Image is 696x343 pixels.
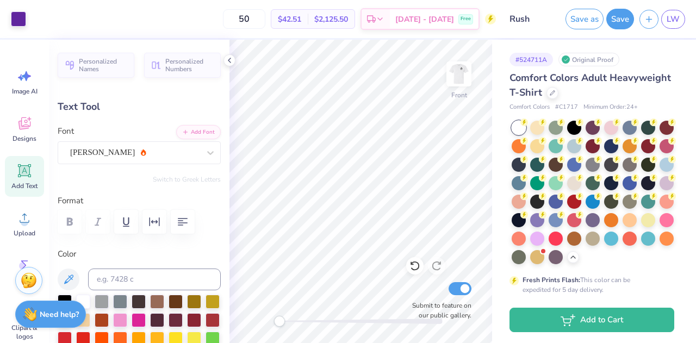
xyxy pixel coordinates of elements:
label: Format [58,195,221,207]
span: # C1717 [555,103,578,112]
span: Clipart & logos [7,323,42,341]
img: Front [448,63,470,85]
span: LW [667,13,680,26]
label: Submit to feature on our public gallery. [406,301,471,320]
div: This color can be expedited for 5 day delivery. [523,275,656,295]
strong: Need help? [40,309,79,320]
input: e.g. 7428 c [88,269,221,290]
button: Switch to Greek Letters [153,175,221,184]
a: LW [661,10,685,29]
span: Personalized Numbers [165,58,214,73]
label: Font [58,125,74,138]
span: Designs [13,134,36,143]
button: Save as [565,9,604,29]
div: Front [451,90,467,100]
span: Personalized Names [79,58,128,73]
div: Original Proof [558,53,619,66]
button: Add to Cart [509,308,674,332]
span: Add Text [11,182,38,190]
strong: Fresh Prints Flash: [523,276,580,284]
label: Color [58,248,221,260]
span: Upload [14,229,35,238]
span: Comfort Colors [509,103,550,112]
button: Personalized Names [58,53,134,78]
button: Save [606,9,634,29]
button: Personalized Numbers [144,53,221,78]
span: Minimum Order: 24 + [583,103,638,112]
div: Text Tool [58,99,221,114]
div: Accessibility label [274,316,285,327]
span: Comfort Colors Adult Heavyweight T-Shirt [509,71,671,99]
div: # 524711A [509,53,553,66]
span: Image AI [12,87,38,96]
input: Untitled Design [501,8,555,30]
input: – – [223,9,265,29]
span: $42.51 [278,14,301,25]
span: [DATE] - [DATE] [395,14,454,25]
button: Add Font [176,125,221,139]
span: Free [461,15,471,23]
span: $2,125.50 [314,14,348,25]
